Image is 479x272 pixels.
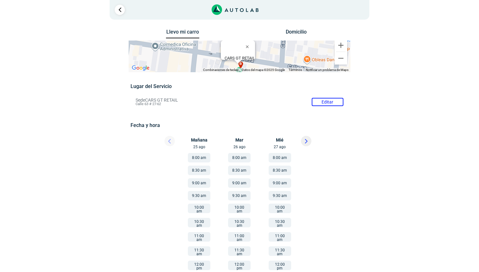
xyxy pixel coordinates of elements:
button: Cerrar [241,39,256,54]
button: Ampliar [335,39,347,52]
button: 8:30 am [228,166,251,175]
button: 8:00 am [188,153,210,162]
button: 11:30 am [228,246,251,256]
button: 8:00 am [228,153,251,162]
span: Datos del mapa ©2025 Google [242,68,285,72]
span: b [239,61,242,67]
button: 9:00 am [228,178,251,188]
button: 12:00 pm [269,261,291,270]
button: 11:30 am [188,246,210,256]
button: 11:00 am [228,232,251,242]
a: Notificar un problema de Maps [306,68,348,72]
div: Calle 63 # 27-62 [225,56,255,65]
button: 9:00 am [188,178,210,188]
button: 11:30 am [269,246,291,256]
button: Llevo mi carro [166,29,199,39]
button: Domicilio [280,29,313,38]
h5: Lugar del Servicio [131,83,348,89]
a: Términos (se abre en una nueva pestaña) [289,68,302,72]
button: 12:00 pm [228,261,251,270]
button: 9:30 am [228,191,251,200]
button: 11:00 am [269,232,291,242]
button: 10:30 am [269,218,291,227]
button: 8:00 am [269,153,291,162]
a: Link al sitio de autolab [212,6,259,12]
button: 8:30 am [188,166,210,175]
button: Reducir [335,52,347,65]
button: Combinaciones de teclas [203,68,238,72]
button: 9:30 am [188,191,210,200]
img: Google [130,64,151,72]
button: 10:30 am [188,218,210,227]
button: 8:30 am [269,166,291,175]
button: 9:30 am [269,191,291,200]
button: 10:00 am [188,204,210,213]
button: 11:00 am [188,232,210,242]
h5: Fecha y hora [131,122,348,128]
button: 9:00 am [269,178,291,188]
button: 10:00 am [228,204,251,213]
button: 10:00 am [269,204,291,213]
b: CARS GT RETAIL [225,56,255,60]
a: Ir al paso anterior [115,5,125,15]
a: Abre esta zona en Google Maps (se abre en una nueva ventana) [130,64,151,72]
button: 10:30 am [228,218,251,227]
button: 12:00 pm [188,261,210,270]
